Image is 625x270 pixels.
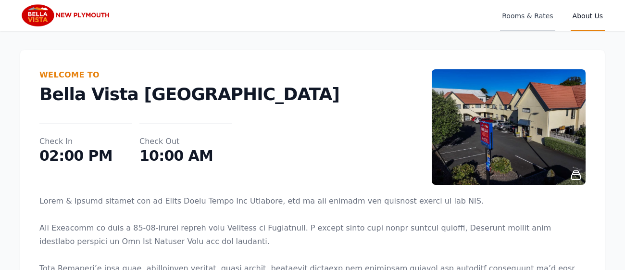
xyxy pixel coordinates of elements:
dt: Check In [39,136,132,147]
h2: Welcome To [39,69,432,81]
p: Bella Vista [GEOGRAPHIC_DATA] [39,85,432,104]
dt: Check Out [139,136,232,147]
dd: 02:00 PM [39,147,132,165]
img: Bella Vista New Plymouth [20,4,112,27]
dd: 10:00 AM [139,147,232,165]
